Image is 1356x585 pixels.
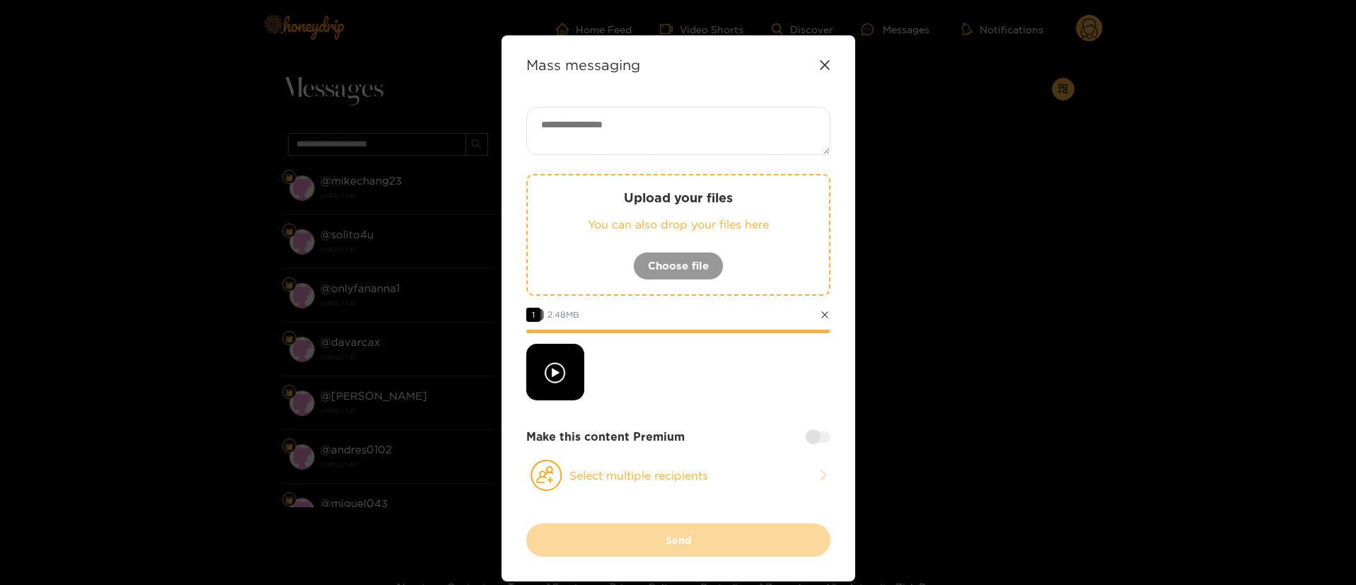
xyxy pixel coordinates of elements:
[556,216,801,233] p: You can also drop your files here
[547,310,579,319] span: 2.48 MB
[526,459,830,492] button: Select multiple recipients
[526,308,540,322] span: 1
[526,57,640,73] strong: Mass messaging
[633,252,724,280] button: Choose file
[526,523,830,557] button: Send
[526,429,685,445] strong: Make this content Premium
[556,190,801,206] p: Upload your files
